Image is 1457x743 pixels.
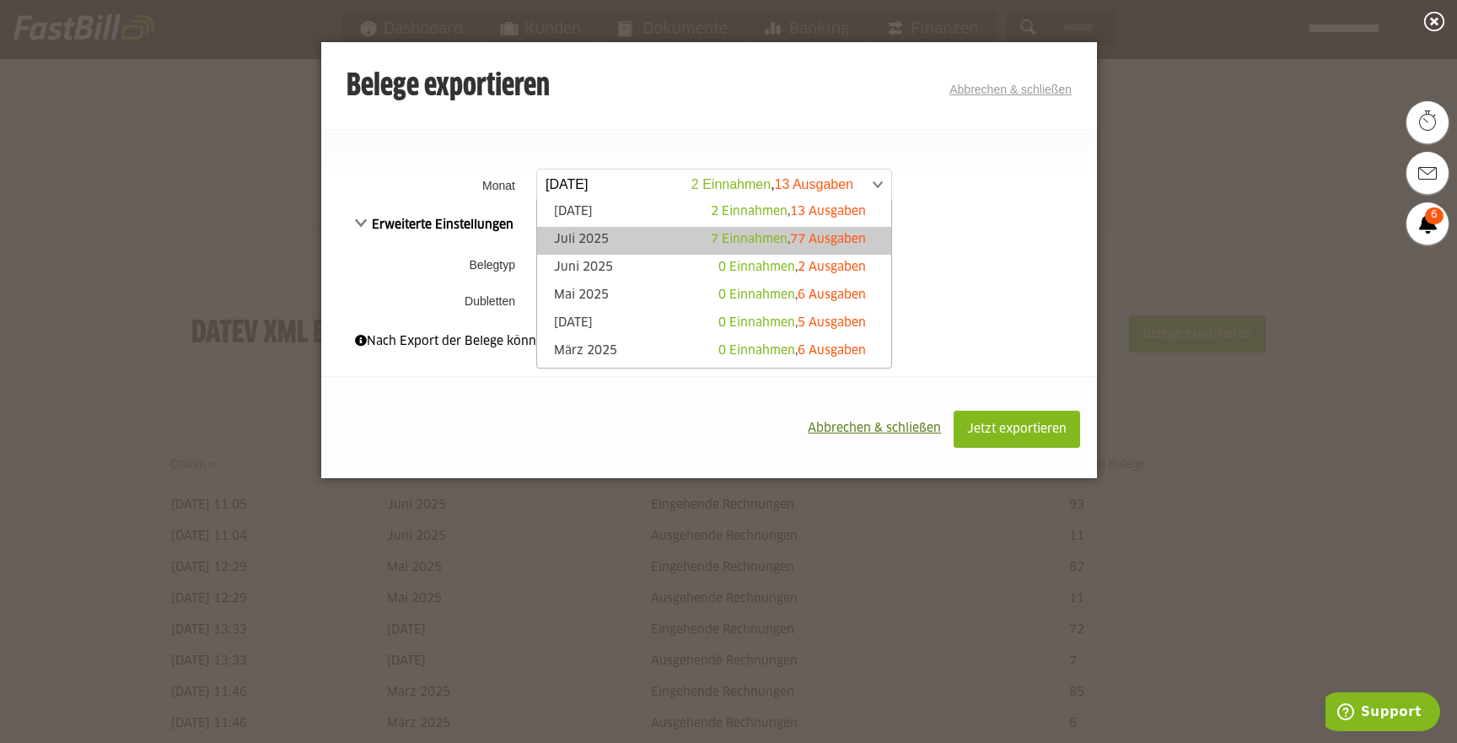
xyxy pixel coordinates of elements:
[718,259,866,276] div: ,
[798,261,866,273] span: 2 Ausgaben
[718,342,866,359] div: ,
[790,206,866,218] span: 13 Ausgaben
[718,287,866,304] div: ,
[546,203,883,223] a: [DATE]
[1425,207,1444,224] span: 6
[546,231,883,250] a: Juli 2025
[355,332,1063,351] div: Nach Export der Belege können diese nicht mehr bearbeitet werden.
[718,317,795,329] span: 0 Einnahmen
[718,315,866,331] div: ,
[1406,202,1449,245] a: 6
[711,203,866,220] div: ,
[711,231,866,248] div: ,
[347,70,550,104] h3: Belege exportieren
[355,219,513,231] span: Erweiterte Einstellungen
[711,234,788,245] span: 7 Einnahmen
[546,259,883,278] a: Juni 2025
[321,243,532,287] th: Belegtyp
[718,345,795,357] span: 0 Einnahmen
[949,83,1072,96] a: Abbrechen & schließen
[718,261,795,273] span: 0 Einnahmen
[967,423,1067,435] span: Jetzt exportieren
[711,206,788,218] span: 2 Einnahmen
[546,342,883,362] a: März 2025
[790,234,866,245] span: 77 Ausgaben
[718,289,795,301] span: 0 Einnahmen
[546,287,883,306] a: Mai 2025
[795,411,954,446] button: Abbrechen & schließen
[321,287,532,315] th: Dubletten
[808,423,941,434] span: Abbrechen & schließen
[798,289,866,301] span: 6 Ausgaben
[798,345,866,357] span: 6 Ausgaben
[798,317,866,329] span: 5 Ausgaben
[1325,692,1440,735] iframe: Öffnet ein Widget, in dem Sie weitere Informationen finden
[954,411,1080,448] button: Jetzt exportieren
[321,164,532,207] th: Monat
[546,315,883,334] a: [DATE]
